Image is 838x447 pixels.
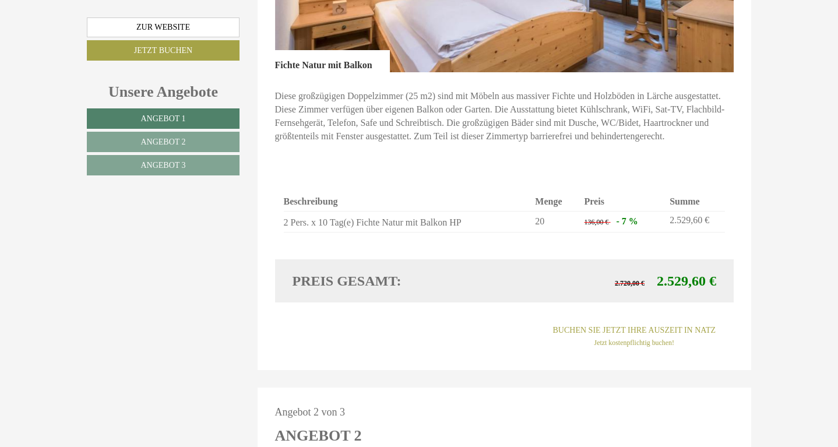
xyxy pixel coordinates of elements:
[585,218,609,226] span: 136,00 €
[140,138,185,146] span: Angebot 2
[87,40,240,61] a: Jetzt buchen
[275,90,734,143] p: Diese großzügigen Doppelzimmer (25 m2) sind mit Möbeln aus massiver Fichte und Holzböden in Lärch...
[284,212,531,233] td: 2 Pers. x 10 Tag(e) Fichte Natur mit Balkon HP
[535,320,734,353] a: Buchen Sie jetzt ihre Auszeit in NatzJetzt kostenpflichtig buchen!
[87,17,240,37] a: Zur Website
[140,114,185,123] span: Angebot 1
[594,339,674,347] span: Jetzt kostenpflichtig buchen!
[87,81,240,103] div: Unsere Angebote
[665,212,725,233] td: 2.529,60 €
[615,279,645,287] span: 2.720,00 €
[284,193,531,211] th: Beschreibung
[617,216,638,226] span: - 7 %
[275,50,390,72] div: Fichte Natur mit Balkon
[284,271,505,291] div: Preis gesamt:
[665,193,725,211] th: Summe
[580,193,666,211] th: Preis
[140,161,185,170] span: Angebot 3
[657,273,716,288] span: 2.529,60 €
[530,193,579,211] th: Menge
[275,425,362,446] div: Angebot 2
[530,212,579,233] td: 20
[275,406,346,418] span: Angebot 2 von 3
